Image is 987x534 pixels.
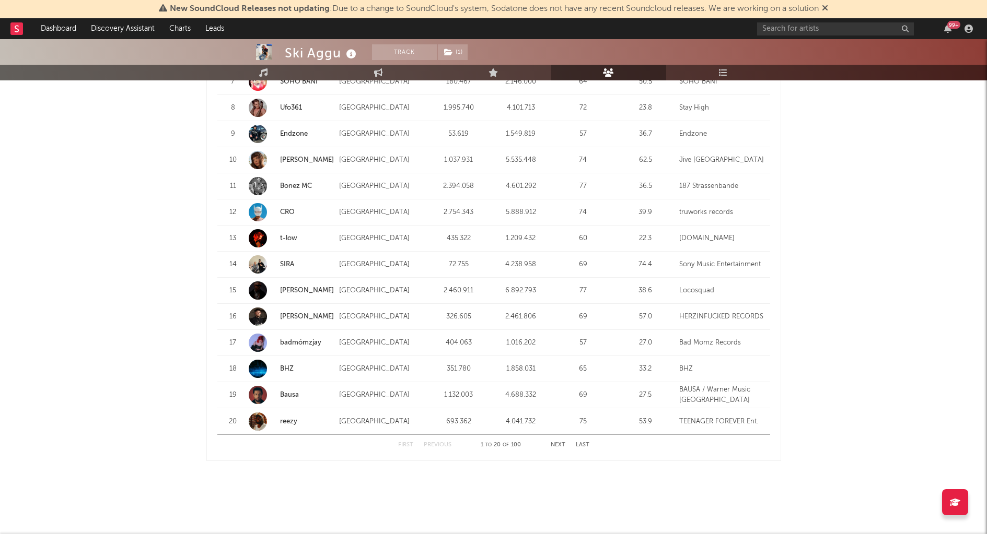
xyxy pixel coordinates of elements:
[280,287,334,294] a: [PERSON_NAME]
[280,209,295,216] a: CRO
[249,203,334,221] a: CRO
[617,207,674,218] div: 39.9
[339,338,425,348] div: [GEOGRAPHIC_DATA]
[430,103,487,113] div: 1.995.740
[492,259,549,270] div: 4.238.958
[372,44,437,60] button: Track
[554,207,611,218] div: 74
[280,130,308,137] a: Endzone
[554,417,611,427] div: 75
[554,233,611,244] div: 60
[679,312,765,322] div: HERZINFUCKED RECORDS
[84,18,162,39] a: Discovery Assistant
[947,21,960,29] div: 99 +
[339,390,425,400] div: [GEOGRAPHIC_DATA]
[617,259,674,270] div: 74.4
[679,181,765,192] div: 187 Strassenbande
[430,207,487,218] div: 2.754.343
[223,390,243,400] div: 19
[430,312,487,322] div: 326.605
[223,233,243,244] div: 13
[280,418,297,425] a: reezy
[430,417,487,427] div: 693.362
[280,104,302,111] a: Ufo361
[280,235,297,242] a: t-low
[679,207,765,218] div: truworks records
[617,103,674,113] div: 23.8
[280,339,321,346] a: badmómzjay
[249,177,334,195] a: Bonez MC
[249,412,334,431] a: reezy
[170,5,330,13] span: New SoundCloud Releases not updating
[617,181,674,192] div: 36.5
[617,312,674,322] div: 57.0
[223,77,243,87] div: 7
[280,365,294,372] a: BHZ
[430,77,487,87] div: 180.467
[492,155,549,165] div: 5.535.448
[554,390,611,400] div: 69
[617,417,674,427] div: 53.9
[249,151,334,169] a: [PERSON_NAME]
[223,312,243,322] div: 16
[339,286,425,296] div: [GEOGRAPHIC_DATA]
[492,364,549,374] div: 1.858.031
[492,417,549,427] div: 4.041.732
[339,417,425,427] div: [GEOGRAPHIC_DATA]
[554,259,611,270] div: 69
[339,312,425,322] div: [GEOGRAPHIC_DATA]
[249,307,334,326] a: [PERSON_NAME]
[430,155,487,165] div: 1.037.931
[430,338,487,348] div: 404.063
[398,442,413,448] button: First
[280,157,334,163] a: [PERSON_NAME]
[249,255,334,274] a: SIRA
[617,286,674,296] div: 38.6
[617,155,674,165] div: 62.5
[492,181,549,192] div: 4.601.292
[339,155,425,165] div: [GEOGRAPHIC_DATA]
[249,386,334,404] a: Bausa
[280,261,294,268] a: SIRA
[430,259,487,270] div: 72.755
[617,233,674,244] div: 22.3
[576,442,589,448] button: Last
[249,334,334,352] a: badmómzjay
[249,360,334,378] a: BHZ
[430,286,487,296] div: 2.460.911
[223,129,243,139] div: 9
[223,259,243,270] div: 14
[223,364,243,374] div: 18
[492,286,549,296] div: 6.892.793
[339,77,425,87] div: [GEOGRAPHIC_DATA]
[249,229,334,247] a: t-low
[554,103,611,113] div: 72
[223,103,243,113] div: 8
[554,338,611,348] div: 57
[617,338,674,348] div: 27.0
[438,44,468,60] button: (1)
[339,364,425,374] div: [GEOGRAPHIC_DATA]
[492,77,549,87] div: 2.146.000
[679,338,765,348] div: Bad Momz Records
[249,73,334,91] a: $OHO BANI
[492,338,549,348] div: 1.016.202
[223,207,243,218] div: 12
[223,417,243,427] div: 20
[554,312,611,322] div: 69
[280,183,312,189] a: Bonez MC
[554,286,611,296] div: 77
[280,391,299,398] a: Bausa
[430,233,487,244] div: 435.322
[430,129,487,139] div: 53.619
[554,181,611,192] div: 77
[223,181,243,192] div: 11
[617,390,674,400] div: 27.5
[617,364,674,374] div: 33.2
[492,390,549,400] div: 4.688.332
[430,390,487,400] div: 1.132.003
[679,417,765,427] div: TEENAGER FOREVER Ent.
[492,233,549,244] div: 1.209.432
[492,129,549,139] div: 1.549.819
[339,103,425,113] div: [GEOGRAPHIC_DATA]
